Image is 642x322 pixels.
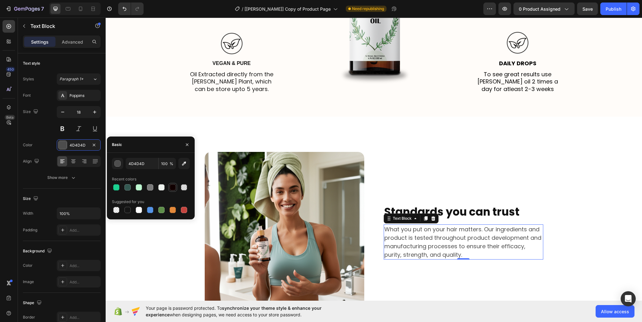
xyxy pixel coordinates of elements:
[6,67,15,72] div: 450
[23,227,37,233] div: Padding
[106,18,642,301] iframe: Design area
[62,39,83,45] p: Advanced
[23,279,34,285] div: Image
[606,6,621,12] div: Publish
[31,39,49,45] p: Settings
[41,5,44,13] p: 7
[601,308,629,315] span: Allow access
[600,3,627,15] button: Publish
[23,76,34,82] div: Styles
[70,228,99,233] div: Add...
[99,134,259,294] img: gempages_578838273980367591-93e70f8f-1969-4b06-9b73-ad0c07056236.png
[30,22,84,30] p: Text Block
[368,53,456,75] p: To see great results use [PERSON_NAME] oil 2 times a day for atleast 2-3 weeks
[126,158,158,169] input: Eg: FFFFFF
[70,279,99,285] div: Add...
[242,6,243,12] span: /
[368,42,456,49] p: Daily Drops
[621,291,636,306] div: Open Intercom Messenger
[70,263,99,269] div: Add...
[596,305,634,318] button: Allow access
[23,108,39,116] div: Size
[352,6,384,12] span: Need republishing
[70,142,88,148] div: 4D4D4D
[23,299,43,307] div: Shape
[3,3,47,15] button: 7
[146,305,346,318] span: Your page is password protected. To when designing pages, we need access to your store password.
[513,3,575,15] button: 0 product assigned
[23,263,33,268] div: Color
[118,3,144,15] div: Undo/Redo
[577,3,598,15] button: Save
[60,76,83,82] span: Paragraph 1*
[70,315,99,320] div: Add...
[23,172,101,183] button: Show more
[112,199,144,205] div: Suggested for you
[286,198,307,204] div: Text Block
[112,176,136,182] div: Recent colors
[23,314,35,320] div: Border
[146,305,322,317] span: synchronize your theme style & enhance your experience
[23,195,39,203] div: Size
[279,207,437,241] p: What you put on your hair matters. Our ingredients and product is tested throughout product devel...
[23,61,40,66] div: Text style
[279,186,414,202] strong: Standards you can trust
[23,211,33,216] div: Width
[23,157,40,166] div: Align
[23,247,53,255] div: Background
[23,93,31,98] div: Font
[245,6,331,12] span: [[PERSON_NAME]] Copy of Product Page
[47,174,76,181] div: Show more
[5,115,15,120] div: Beta
[170,161,173,167] span: %
[23,142,33,148] div: Color
[519,6,560,12] span: 0 product assigned
[582,6,593,12] span: Save
[112,142,122,148] div: Basic
[57,208,100,219] input: Auto
[57,73,101,85] button: Paragraph 1*
[70,93,99,99] div: Poppins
